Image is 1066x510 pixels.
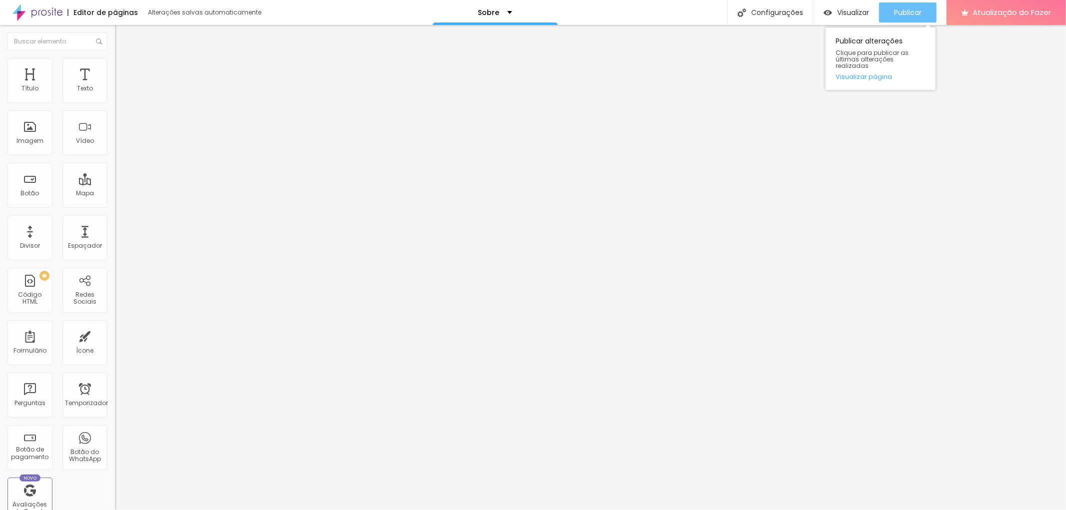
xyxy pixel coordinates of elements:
font: Botão de pagamento [11,445,49,461]
font: Temporizador [65,399,108,407]
font: Vídeo [76,136,94,145]
font: Imagem [16,136,43,145]
input: Buscar elemento [7,32,107,50]
button: Visualizar [814,2,879,22]
font: Mapa [76,189,94,197]
font: Botão [21,189,39,197]
font: Texto [77,84,93,92]
img: Ícone [738,8,746,17]
font: Formulário [13,346,46,355]
font: Espaçador [68,241,102,250]
font: Redes Sociais [73,290,96,306]
font: Editor de páginas [73,7,138,17]
font: Publicar alterações [836,36,903,46]
button: Publicar [879,2,937,22]
img: view-1.svg [824,8,832,17]
font: Ícone [76,346,94,355]
font: Alterações salvas automaticamente [148,8,261,16]
font: Visualizar [837,7,869,17]
a: Visualizar página [836,73,926,80]
iframe: Editor [115,25,1066,510]
font: Perguntas [14,399,45,407]
font: Botão do WhatsApp [69,448,101,463]
font: Divisor [20,241,40,250]
font: Sobre [478,7,500,17]
font: Clique para publicar as últimas alterações realizadas [836,48,909,70]
font: Atualização do Fazer [973,7,1051,17]
font: Título [21,84,38,92]
font: Código HTML [18,290,42,306]
img: Ícone [96,38,102,44]
font: Visualizar página [836,72,892,81]
font: Publicar [894,7,922,17]
font: Novo [23,475,37,481]
font: Configurações [751,7,803,17]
